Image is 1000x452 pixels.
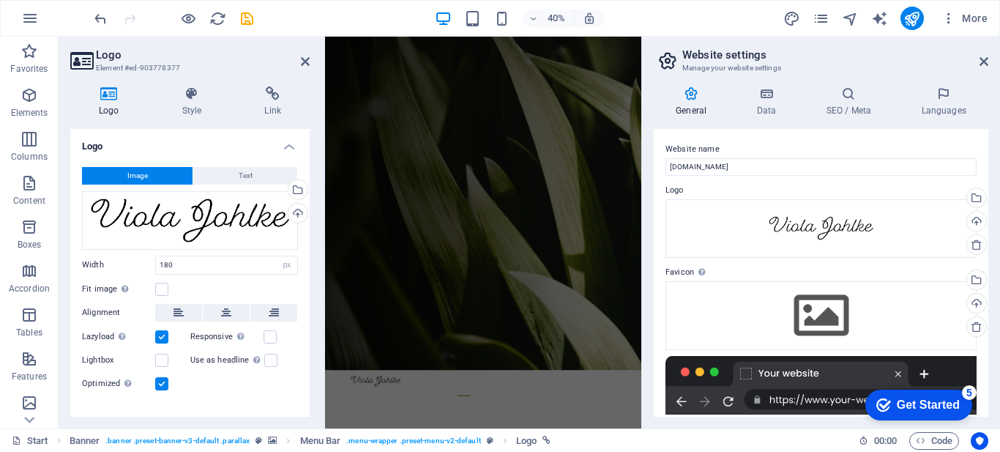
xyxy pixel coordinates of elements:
[239,10,255,27] i: Save (Ctrl+S)
[542,437,551,445] i: This element is linked
[96,48,310,62] h2: Logo
[516,432,537,450] span: Click to select. Double-click to edit
[583,12,596,25] i: On resize automatically adjust zoom level to fit chosen device.
[783,10,801,27] button: design
[127,167,148,185] span: Image
[82,281,155,298] label: Fit image
[487,437,493,445] i: This element is a customizable preset
[255,437,262,445] i: This element is a customizable preset
[209,10,226,27] i: Reload page
[43,16,106,29] div: Get Started
[190,328,264,346] label: Responsive
[96,62,280,75] h3: Element #ed-903778377
[665,158,977,176] input: Name...
[193,167,297,185] button: Text
[734,86,804,117] h4: Data
[665,281,977,350] div: Select files from the file manager, stock photos, or upload file(s)
[545,10,568,27] h6: 40%
[665,182,977,199] label: Logo
[82,167,193,185] button: Image
[842,10,859,27] i: Navigator
[236,86,310,117] h4: Link
[108,3,123,18] div: 5
[971,432,988,450] button: Usercentrics
[523,10,575,27] button: 40%
[10,63,48,75] p: Favorites
[899,86,988,117] h4: Languages
[209,10,226,27] button: reload
[9,283,50,294] p: Accordion
[665,141,977,158] label: Website name
[941,11,988,26] span: More
[239,167,253,185] span: Text
[665,264,977,281] label: Favicon
[82,375,155,393] label: Optimized
[682,62,959,75] h3: Manage your website settings
[190,352,264,369] label: Use as headline
[16,327,42,338] p: Tables
[70,404,310,440] h4: Text
[13,195,45,207] p: Content
[70,432,100,450] span: Click to select. Double-click to edit
[82,191,298,250] div: Screenshot2025-08-21230948-Zdh3hEyBatKIYVFRurfDmw.gif
[11,107,48,119] p: Elements
[92,10,109,27] i: Undo: Website logo changed (Ctrl+Z)
[12,371,47,382] p: Features
[300,432,341,450] span: Click to select. Double-click to edit
[871,10,889,27] button: text_generator
[12,432,48,450] a: Click to cancel selection. Double-click to open Pages
[92,10,109,27] button: undo
[268,437,277,445] i: This element contains a background
[82,328,155,346] label: Lazyload
[884,435,887,446] span: :
[70,86,154,117] h4: Logo
[682,48,988,62] h2: Website settings
[900,7,924,30] button: publish
[82,261,155,269] label: Width
[842,10,859,27] button: navigator
[813,10,829,27] i: Pages (Ctrl+Alt+S)
[12,7,119,38] div: Get Started 5 items remaining, 0% complete
[346,432,480,450] span: . menu-wrapper .preset-menu-v2-default
[783,10,800,27] i: Design (Ctrl+Alt+Y)
[82,352,155,369] label: Lightbox
[105,432,250,450] span: . banner .preset-banner-v3-default .parallax
[11,151,48,163] p: Columns
[909,432,959,450] button: Code
[936,7,993,30] button: More
[874,432,897,450] span: 00 00
[154,86,236,117] h4: Style
[82,304,155,322] label: Alignment
[18,239,42,251] p: Boxes
[654,86,734,117] h4: General
[813,10,830,27] button: pages
[871,10,888,27] i: AI Writer
[70,432,551,450] nav: breadcrumb
[903,10,920,27] i: Publish
[804,86,899,117] h4: SEO / Meta
[70,129,310,155] h4: Logo
[238,10,255,27] button: save
[665,199,977,258] div: Screenshot2025-08-21230948-Zdh3hEyBatKIYVFRurfDmw.gif
[859,432,898,450] h6: Session time
[916,432,952,450] span: Code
